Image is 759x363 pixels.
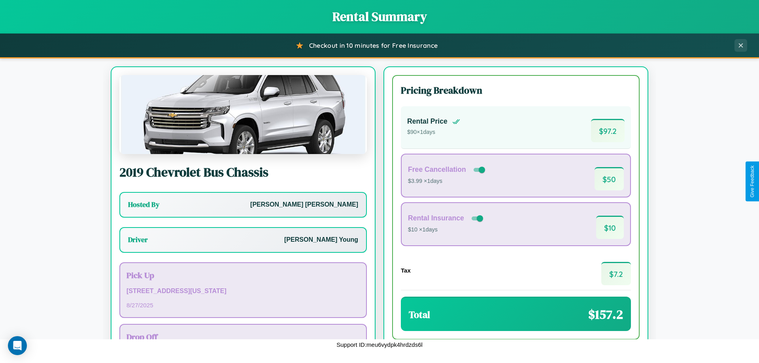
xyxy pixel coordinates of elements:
h3: Pick Up [126,269,360,281]
p: 8 / 27 / 2025 [126,300,360,310]
h4: Tax [401,267,411,274]
p: Support ID: meu6vydpk4hrdzds6l [336,339,423,350]
span: $ 157.2 [588,306,623,323]
h2: 2019 Chevrolet Bus Chassis [119,164,367,181]
div: Open Intercom Messenger [8,336,27,355]
span: Checkout in 10 minutes for Free Insurance [309,41,438,49]
p: [STREET_ADDRESS][US_STATE] [126,286,360,297]
p: [PERSON_NAME] [PERSON_NAME] [250,199,358,211]
span: $ 7.2 [601,262,631,285]
h3: Driver [128,235,148,245]
span: $ 10 [596,216,624,239]
h4: Rental Insurance [408,214,464,222]
h3: Drop Off [126,331,360,342]
span: $ 97.2 [591,119,625,142]
h1: Rental Summary [8,8,751,25]
h3: Hosted By [128,200,159,209]
h4: Rental Price [407,117,447,126]
h3: Pricing Breakdown [401,84,631,97]
p: $3.99 × 1 days [408,176,487,186]
p: [PERSON_NAME] Young [284,234,358,246]
h3: Total [409,308,430,321]
h4: Free Cancellation [408,166,466,174]
p: $10 × 1 days [408,225,485,235]
div: Give Feedback [750,166,755,197]
span: $ 50 [595,167,624,190]
p: $ 90 × 1 days [407,127,460,137]
img: Chevrolet Bus Chassis [119,75,367,154]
